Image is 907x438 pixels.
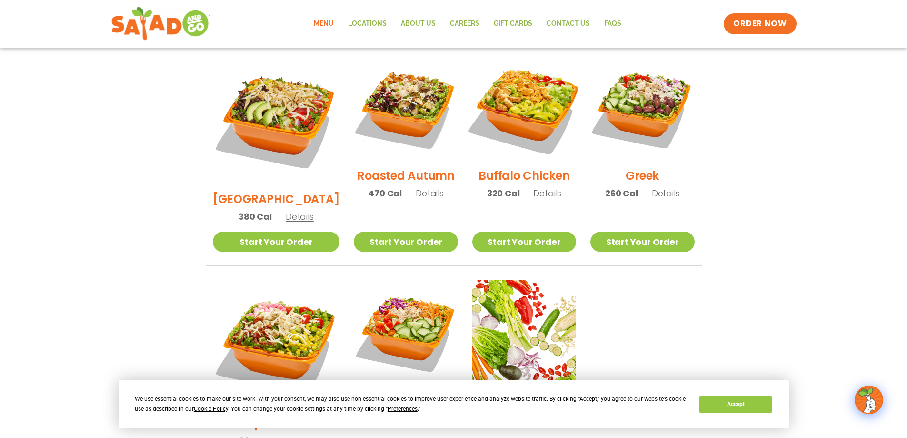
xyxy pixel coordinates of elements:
[286,211,314,223] span: Details
[590,232,694,252] a: Start Your Order
[652,187,680,199] span: Details
[597,13,628,35] a: FAQs
[443,13,487,35] a: Careers
[307,13,341,35] a: Menu
[354,56,458,160] img: Product photo for Roasted Autumn Salad
[213,191,340,207] h2: [GEOGRAPHIC_DATA]
[194,406,228,412] span: Cookie Policy
[354,280,458,384] img: Product photo for Thai Salad
[354,232,458,252] a: Start Your Order
[487,13,539,35] a: GIFT CARDS
[487,187,520,200] span: 320 Cal
[357,167,455,184] h2: Roasted Autumn
[388,406,418,412] span: Preferences
[699,396,772,413] button: Accept
[539,13,597,35] a: Contact Us
[605,187,638,200] span: 260 Cal
[341,13,394,35] a: Locations
[733,18,787,30] span: ORDER NOW
[478,167,569,184] h2: Buffalo Chicken
[111,5,211,43] img: new-SAG-logo-768×292
[533,187,561,199] span: Details
[463,47,585,169] img: Product photo for Buffalo Chicken Salad
[213,232,340,252] a: Start Your Order
[307,13,628,35] nav: Menu
[239,210,272,223] span: 380 Cal
[472,232,576,252] a: Start Your Order
[368,187,402,200] span: 470 Cal
[416,187,444,199] span: Details
[213,56,340,183] img: Product photo for BBQ Ranch Salad
[472,280,576,384] img: Product photo for Build Your Own
[724,13,796,34] a: ORDER NOW
[590,56,694,160] img: Product photo for Greek Salad
[213,280,340,407] img: Product photo for Jalapeño Ranch Salad
[135,394,688,414] div: We use essential cookies to make our site work. With your consent, we may also use non-essential ...
[119,380,789,428] div: Cookie Consent Prompt
[394,13,443,35] a: About Us
[626,167,659,184] h2: Greek
[856,387,882,413] img: wpChatIcon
